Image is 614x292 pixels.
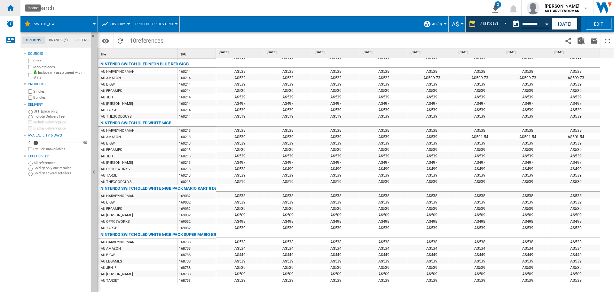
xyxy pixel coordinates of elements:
[264,178,312,184] div: A$519
[33,126,89,131] label: Display delivery price
[432,16,445,32] button: AU (9)
[552,159,600,165] div: A$497
[178,178,216,185] div: 160213
[315,50,358,54] span: [DATE]
[101,193,135,199] div: AU HARVEYNORMAN
[28,59,32,63] input: Sites
[101,88,122,94] div: AU EBGAMES
[28,96,32,100] input: Bundles
[217,48,264,56] div: [DATE]
[34,16,61,32] button: Switch_HW
[264,74,312,80] div: A$522
[578,37,585,45] img: excel-24x24.png
[101,147,122,153] div: AU EBGAMES
[216,133,264,139] div: A$539
[504,159,552,165] div: A$497
[408,205,456,211] div: A$539
[110,16,129,32] button: History
[552,152,600,159] div: A$539
[264,87,312,93] div: A$539
[408,165,456,171] div: A$499
[360,192,408,198] div: A$538
[504,100,552,106] div: A$497
[312,159,360,165] div: A$497
[432,22,442,26] span: AU (9)
[101,166,130,172] div: AU OFFICEWORKS
[408,113,456,119] div: A$539
[312,171,360,178] div: A$539
[101,134,121,140] div: AU AMAZON
[216,68,264,74] div: A$538
[552,127,600,133] div: A$538
[312,205,360,211] div: A$539
[33,147,89,152] label: Exclude unavailables
[216,159,264,165] div: A$497
[552,146,600,152] div: A$539
[264,165,312,171] div: A$499
[28,71,32,79] input: Include my assortment within stats
[264,146,312,152] div: A$539
[409,48,456,56] div: [DATE]
[452,21,459,28] span: A$
[456,68,504,74] div: A$538
[504,139,552,146] div: A$539
[504,205,552,211] div: A$539
[264,100,312,106] div: A$497
[555,50,599,54] span: [DATE]
[72,37,92,44] md-tab-item: Filters
[28,162,33,166] input: All references
[562,33,575,48] button: Share this bookmark with others
[360,133,408,139] div: A$539
[216,192,264,198] div: A$538
[264,205,312,211] div: A$539
[457,48,504,56] div: [DATE]
[509,16,551,32] div: This report is based on a date in the past.
[588,33,601,48] button: Send this report by email
[179,48,216,58] div: Sort None
[504,74,552,80] div: A$599.73
[408,152,456,159] div: A$539
[178,100,216,106] div: 160214
[504,80,552,87] div: A$539
[178,87,216,94] div: 160214
[135,16,176,32] div: Product prices grid
[360,106,408,113] div: A$539
[267,50,311,54] span: [DATE]
[264,106,312,113] div: A$539
[34,114,89,119] label: Include Delivery Fee
[408,106,456,113] div: A$539
[34,22,55,26] span: Switch_HW
[601,33,614,48] button: Maximize
[456,127,504,133] div: A$538
[312,133,360,139] div: A$539
[99,35,112,46] button: Options
[408,87,456,93] div: A$539
[265,48,312,56] div: [DATE]
[100,60,189,68] div: NINTENDO SWITCH OLED NEON BLUE RED 64GB
[360,165,408,171] div: A$499
[575,33,588,48] button: Download in Excel
[34,171,89,176] label: Sold by several retailers
[101,107,119,113] div: AU TARGET
[504,165,552,171] div: A$499
[456,171,504,178] div: A$539
[408,133,456,139] div: A$539
[312,100,360,106] div: A$497
[552,100,600,106] div: A$497
[552,87,600,93] div: A$539
[101,94,117,101] div: AU JBHI-FI
[423,16,445,32] div: AU (9)
[264,192,312,198] div: A$538
[312,152,360,159] div: A$539
[452,16,462,32] button: A$
[456,159,504,165] div: A$497
[312,87,360,93] div: A$539
[312,106,360,113] div: A$539
[504,106,552,113] div: A$539
[216,87,264,93] div: A$539
[99,48,177,58] div: Sort None
[28,154,89,159] div: Exclusivity
[504,87,552,93] div: A$539
[552,133,600,139] div: A$501.54
[456,87,504,93] div: A$539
